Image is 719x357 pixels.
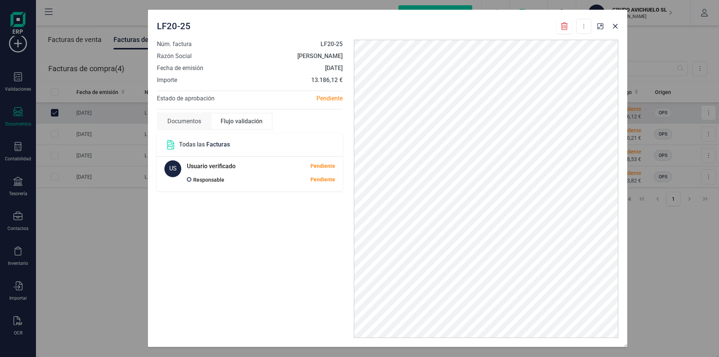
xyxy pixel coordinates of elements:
[311,76,343,84] strong: 13.186,12 €
[187,160,236,172] h5: Usuario verificado
[310,162,335,170] div: Pendiente
[325,64,343,72] strong: [DATE]
[157,95,215,102] span: Estado de aprobación
[157,76,177,85] span: Importe
[250,94,348,103] div: Pendiente
[193,175,224,184] p: Responsable
[263,176,335,184] div: Pendiente
[164,160,181,177] div: US
[179,140,230,149] p: Todas las
[206,141,230,148] span: Facturas
[158,114,210,129] div: Documentos
[212,114,271,129] div: Flujo validación
[321,40,343,48] strong: LF20-25
[297,52,343,60] strong: [PERSON_NAME]
[157,52,192,61] span: Razón Social
[157,64,203,73] span: Fecha de emisión
[157,40,192,49] span: Núm. factura
[157,20,191,32] span: LF20-25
